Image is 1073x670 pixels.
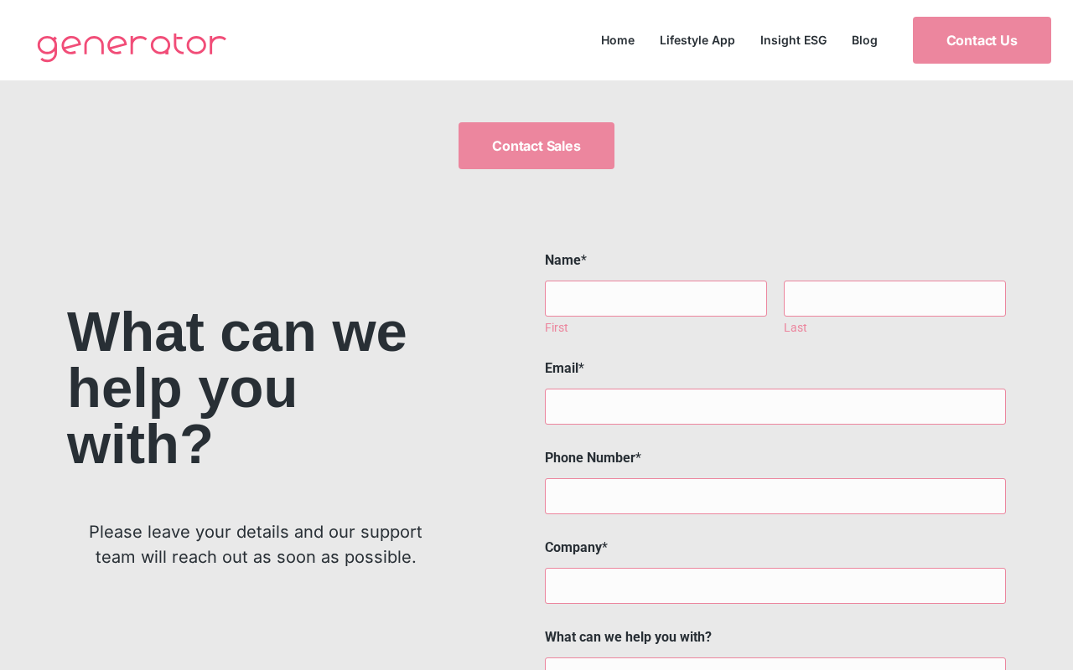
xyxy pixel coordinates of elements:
a: Contact Sales [459,122,614,169]
label: Company [545,539,1006,555]
a: Blog [839,28,890,51]
label: Email [545,360,1006,376]
span: Contact Sales [492,139,580,152]
label: First [545,321,767,335]
a: Home [588,28,647,51]
span: Contact Us [946,33,1018,47]
nav: Menu [588,28,890,51]
p: Please leave your details and our support team will reach out as soon as possible. [67,519,444,569]
label: Phone Number [545,450,1006,466]
a: Insight ESG [748,28,839,51]
legend: Name [545,252,587,268]
label: Last [784,321,1006,335]
a: Contact Us [913,17,1051,64]
h2: What can we help you with? [67,303,444,472]
label: What can we help you with? [545,629,1006,645]
a: Lifestyle App [647,28,748,51]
